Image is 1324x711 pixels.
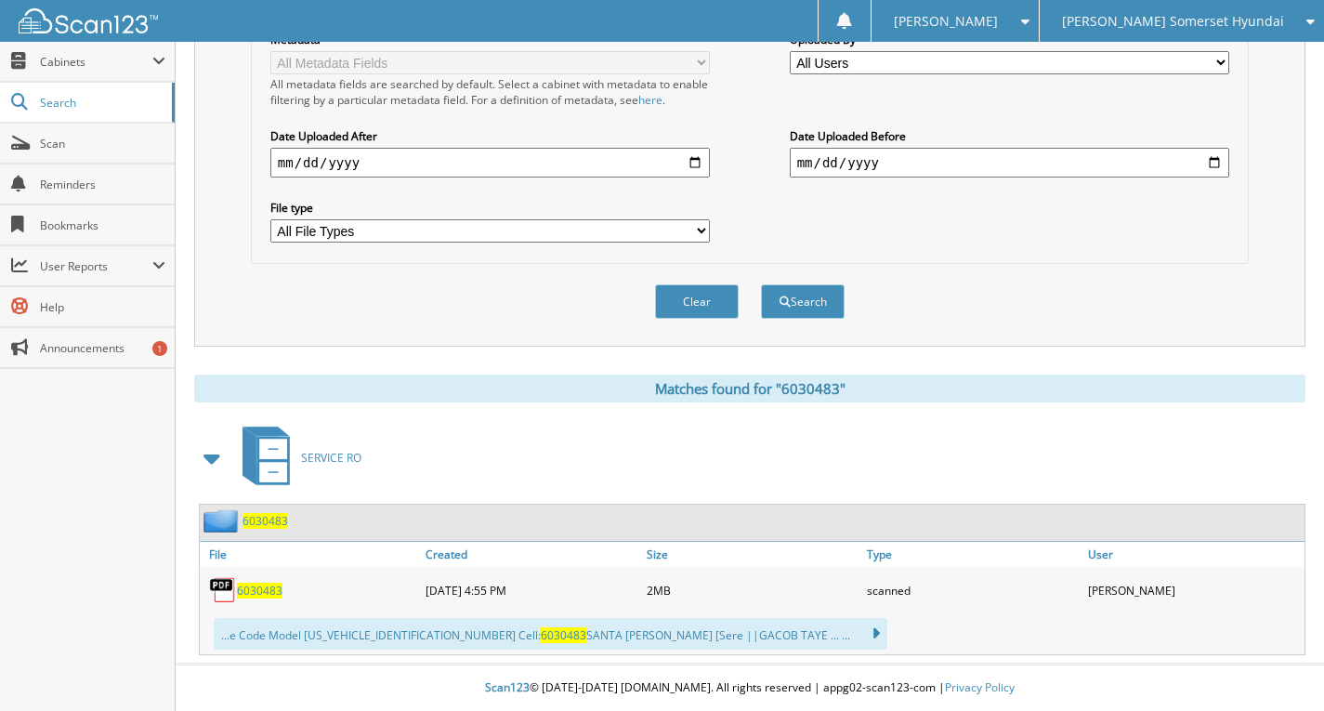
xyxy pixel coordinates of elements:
a: SERVICE RO [231,421,361,494]
a: Type [862,542,1083,567]
input: start [270,148,711,178]
a: Privacy Policy [945,679,1015,695]
img: scan123-logo-white.svg [19,8,158,33]
img: folder2.png [203,509,243,533]
span: Bookmarks [40,217,165,233]
a: User [1083,542,1304,567]
a: 6030483 [243,513,288,529]
button: Search [761,284,845,319]
span: Help [40,299,165,315]
span: Scan [40,136,165,151]
div: scanned [862,572,1083,609]
span: Scan123 [485,679,530,695]
label: Date Uploaded After [270,128,711,144]
span: Cabinets [40,54,152,70]
label: File type [270,200,711,216]
label: Date Uploaded Before [790,128,1230,144]
a: here [638,92,662,108]
span: 6030483 [541,627,586,643]
input: end [790,148,1230,178]
img: PDF.png [209,576,237,604]
div: [DATE] 4:55 PM [421,572,642,609]
div: 2MB [642,572,863,609]
span: Search [40,95,163,111]
a: 6030483 [237,583,282,599]
button: Clear [655,284,739,319]
div: [PERSON_NAME] [1083,572,1304,609]
a: File [200,542,421,567]
span: [PERSON_NAME] [894,16,998,27]
span: [PERSON_NAME] Somerset Hyundai [1062,16,1284,27]
div: All metadata fields are searched by default. Select a cabinet with metadata to enable filtering b... [270,76,711,108]
div: Matches found for "6030483" [194,375,1305,402]
a: Size [642,542,863,567]
span: User Reports [40,258,152,274]
div: ...e Code Model [US_VEHICLE_IDENTIFICATION_NUMBER] Cell: SANTA [PERSON_NAME] [Sere ||GACOB TAYE .... [214,618,887,650]
div: 1 [152,341,167,356]
div: © [DATE]-[DATE] [DOMAIN_NAME]. All rights reserved | appg02-scan123-com | [176,665,1324,711]
a: Created [421,542,642,567]
span: SERVICE RO [301,450,361,466]
span: Announcements [40,340,165,356]
span: Reminders [40,177,165,192]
